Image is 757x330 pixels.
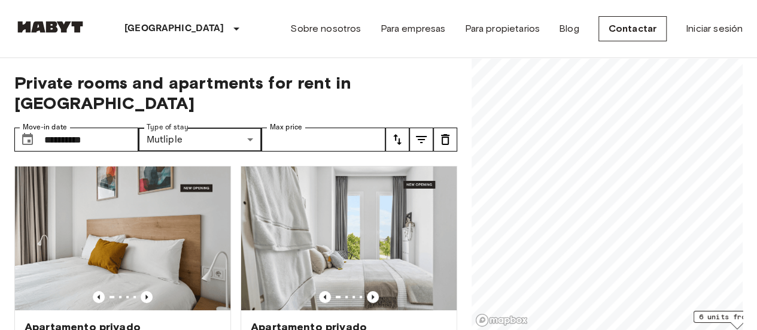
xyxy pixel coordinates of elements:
[409,128,433,152] button: tune
[14,21,86,33] img: Habyt
[380,22,445,36] a: Para empresas
[138,128,262,152] div: Mutliple
[598,16,667,41] a: Contactar
[290,22,361,36] a: Sobre nosotros
[147,122,189,132] label: Type of stay
[433,128,457,152] button: tune
[124,22,224,36] p: [GEOGRAPHIC_DATA]
[475,313,528,327] a: Mapbox logo
[93,291,105,303] button: Previous image
[15,166,230,310] img: Marketing picture of unit ES-15-102-733-001
[367,291,379,303] button: Previous image
[319,291,331,303] button: Previous image
[686,22,743,36] a: Iniciar sesión
[270,122,302,132] label: Max price
[385,128,409,152] button: tune
[559,22,579,36] a: Blog
[464,22,540,36] a: Para propietarios
[141,291,153,303] button: Previous image
[14,72,457,113] span: Private rooms and apartments for rent in [GEOGRAPHIC_DATA]
[16,128,39,152] button: Choose date, selected date is 1 Oct 2025
[23,122,67,132] label: Move-in date
[241,166,457,310] img: Marketing picture of unit ES-15-102-631-001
